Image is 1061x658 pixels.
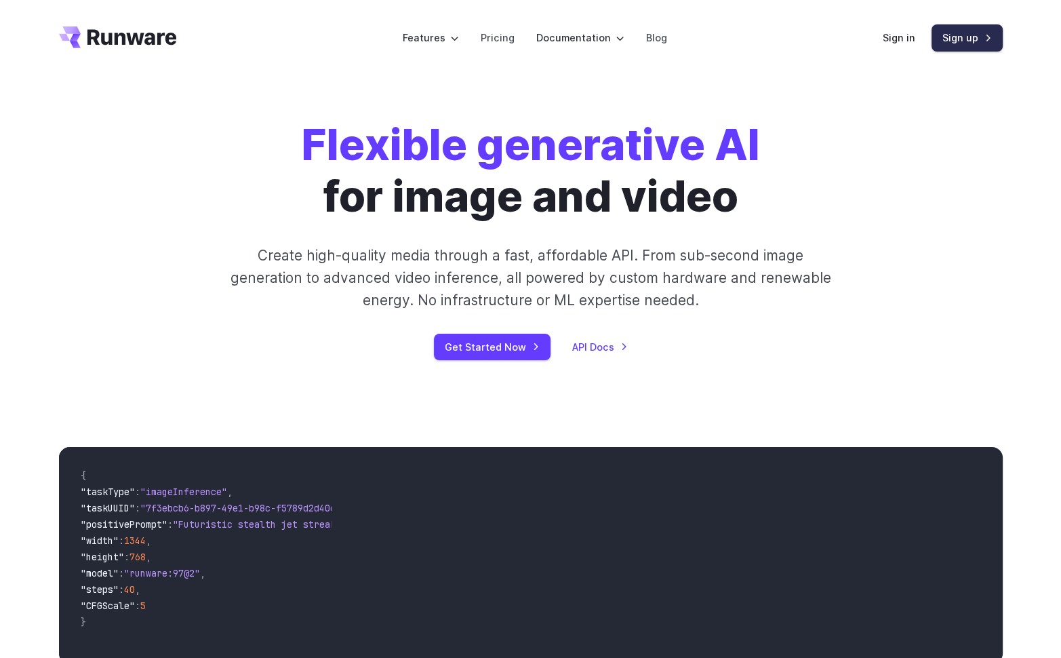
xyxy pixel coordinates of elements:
[227,486,233,498] span: ,
[124,567,200,579] span: "runware:97@2"
[167,518,173,530] span: :
[81,486,135,498] span: "taskType"
[81,551,124,563] span: "height"
[81,567,119,579] span: "model"
[572,339,628,355] a: API Docs
[119,583,124,596] span: :
[81,518,167,530] span: "positivePrompt"
[129,551,146,563] span: 768
[140,486,227,498] span: "imageInference"
[228,244,833,312] p: Create high-quality media through a fast, affordable API. From sub-second image generation to adv...
[135,583,140,596] span: ,
[302,119,760,222] h1: for image and video
[146,535,151,547] span: ,
[119,567,124,579] span: :
[124,551,129,563] span: :
[173,518,666,530] span: "Futuristic stealth jet streaking through a neon-lit cityscape with glowing purple exhaust"
[536,30,624,45] label: Documentation
[81,502,135,514] span: "taskUUID"
[883,30,915,45] a: Sign in
[124,583,135,596] span: 40
[146,551,151,563] span: ,
[81,469,86,482] span: {
[59,26,177,48] a: Go to /
[481,30,515,45] a: Pricing
[135,502,140,514] span: :
[403,30,459,45] label: Features
[140,502,346,514] span: "7f3ebcb6-b897-49e1-b98c-f5789d2d40d7"
[81,535,119,547] span: "width"
[81,616,86,628] span: }
[135,600,140,612] span: :
[200,567,205,579] span: ,
[81,583,119,596] span: "steps"
[646,30,667,45] a: Blog
[140,600,146,612] span: 5
[434,334,550,360] a: Get Started Now
[302,119,760,170] strong: Flexible generative AI
[119,535,124,547] span: :
[135,486,140,498] span: :
[932,24,1003,51] a: Sign up
[81,600,135,612] span: "CFGScale"
[124,535,146,547] span: 1344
